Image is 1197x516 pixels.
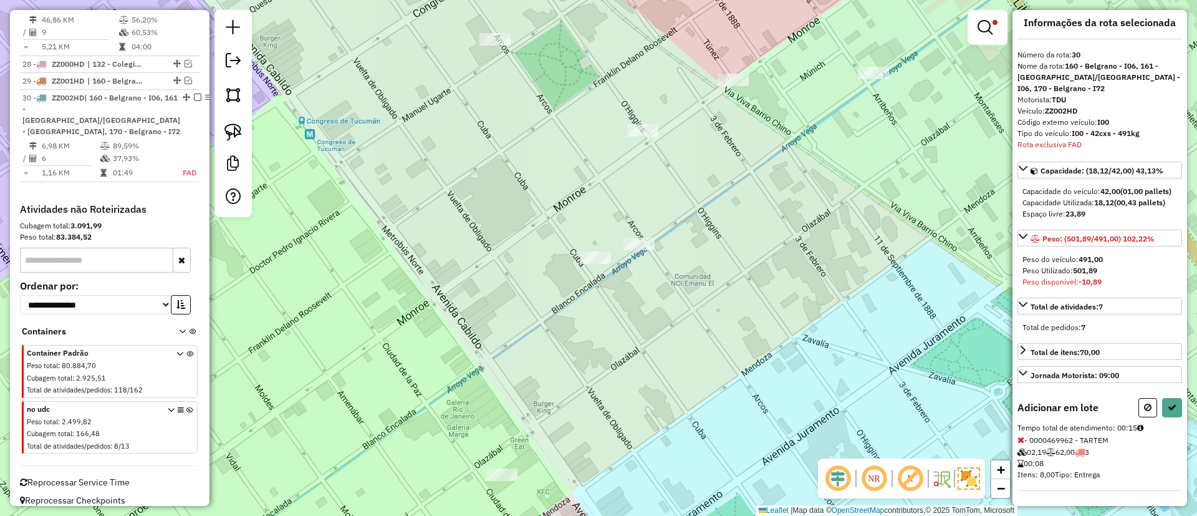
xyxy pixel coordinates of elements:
[1017,181,1182,225] div: Capacidade: (18,12/42,00) 43,13%
[993,20,997,25] span: Filtro Ativo
[22,167,29,179] td: =
[1017,436,1182,491] span: - 0000469962 - TARTEM
[1017,17,1182,29] h4: Informações da rota selecionada
[183,94,190,101] em: Alterar sequência das rotas
[1017,61,1180,93] strong: 160 - Belgrano - I06, 161 - [GEOGRAPHIC_DATA]/[GEOGRAPHIC_DATA] - I06, 170 - Belgrano - I72
[20,220,199,231] div: Cubagem total:
[27,404,161,415] span: no udc
[52,93,84,102] span: ZZ002HD
[41,14,118,26] td: 46,86 KM
[1022,255,1103,264] span: Peso do veículo:
[173,60,181,67] em: Alterar sequência das rotas
[1017,298,1182,314] a: Total de atividades:7
[87,75,145,87] span: 160 - Belgrano - I06, 161 - Coghlan/Belgrano - I06
[221,15,246,43] a: Nova sessão e pesquisa
[58,417,60,426] span: :
[62,361,96,370] span: 80.884,70
[1022,197,1177,208] div: Capacidade Utilizada:
[1138,398,1157,417] button: Cancelar (ESC)
[1097,117,1109,127] strong: I00
[1031,302,1103,311] span: Total de atividades:
[1017,402,1098,414] h4: Adicionar em lote
[72,429,74,438] span: :
[41,26,118,39] td: 9
[1100,187,1120,196] strong: 42,00
[1045,106,1077,115] strong: ZZ002HD
[76,374,106,382] span: 2.925,51
[131,14,194,26] td: 56,20%
[100,155,110,162] i: % de utilização da cubagem
[221,48,246,76] a: Exportar sessão
[1022,186,1177,197] div: Capacidade do veículo:
[29,142,37,150] i: Distância Total
[27,429,72,438] span: Cubagem total
[62,417,92,426] span: 2.499,82
[58,361,60,370] span: :
[1022,265,1177,276] div: Peso Utilizado:
[22,152,29,165] td: /
[1162,398,1182,417] button: Confirmar
[1072,129,1140,138] strong: I00 - 42cxs - 491kg
[56,232,92,241] strong: 83.384,52
[1017,460,1024,467] i: Tempo de atendimento
[27,361,58,370] span: Peso total
[100,169,107,177] i: Tempo total em rota
[178,407,184,454] i: Opções
[958,467,980,490] img: Exibir/Ocultar setores
[1031,370,1119,381] div: Jornada Motorista: 09:00
[72,374,74,382] span: :
[756,505,1017,516] div: Map data © contributors,© 2025 TomTom, Microsoft
[27,374,72,382] span: Cubagem total
[110,442,112,450] span: :
[1114,198,1165,207] strong: (00,43 pallets)
[52,59,84,69] span: ZZ000HD
[27,417,58,426] span: Peso total
[29,29,37,36] i: Total de Atividades
[1046,447,1075,457] span: 62,00
[1017,447,1046,457] span: 02,19
[1046,449,1055,456] i: Peso
[1041,166,1163,175] span: Capacidade: (18,12/42,00) 43,13%
[973,15,1002,40] a: Exibir filtros
[22,93,180,136] span: 30 -
[1017,139,1182,150] div: Rota exclusiva FAD
[791,506,792,515] span: |
[167,167,197,179] td: FAD
[224,124,242,141] img: Selecionar atividades - laço
[131,41,194,53] td: 04:00
[20,203,199,215] h4: Atividades não Roteirizadas
[205,94,213,101] em: Opções
[27,386,110,394] span: Total de atividades/pedidos
[112,167,167,179] td: 01:49
[114,442,130,450] span: 8/13
[1017,162,1182,178] a: Capacidade: (18,12/42,00) 43,13%
[1079,277,1102,286] strong: -10,89
[20,495,125,506] span: Reprocessar Checkpoints
[991,460,1010,479] a: Zoom in
[1017,94,1182,105] div: Motorista:
[185,77,192,84] em: Visualizar rota
[1052,95,1066,104] strong: TDU
[1094,198,1114,207] strong: 18,12
[41,140,100,152] td: 6,98 KM
[1017,470,1055,479] span: Itens: 8,00
[1017,61,1182,94] div: Nome da rota:
[1017,49,1182,61] div: Número da rota:
[823,464,853,494] span: Ocultar deslocamento
[224,86,242,104] img: Selecionar atividades - polígono
[759,506,789,515] a: Leaflet
[895,464,925,494] span: Exibir rótulo
[1017,230,1182,246] a: Peso: (501,89/491,00) 102,22%
[27,442,110,450] span: Total de atividades/pedidos
[41,41,118,53] td: 5,21 KM
[1017,366,1182,383] a: Jornada Motorista: 09:00
[1075,447,1089,457] span: 3
[52,76,84,85] span: ZZ001HD
[27,348,161,359] span: Container Padrão
[20,278,199,293] label: Ordenar por:
[1017,436,1024,444] i: Excluir
[20,477,130,488] span: Reprocessar Service Time
[41,167,100,179] td: 1,16 KM
[1081,323,1085,332] strong: 7
[1017,105,1182,117] div: Veículo:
